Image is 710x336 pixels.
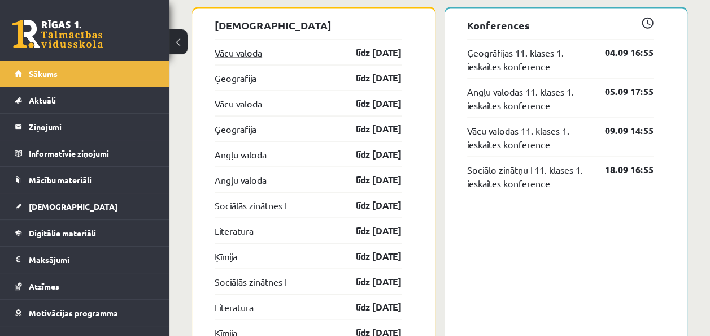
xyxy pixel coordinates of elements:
a: līdz [DATE] [336,45,402,59]
a: Angļu valoda [215,147,267,161]
a: Angļu valodas 11. klases 1. ieskaites konference [467,84,589,111]
span: Digitālie materiāli [29,228,96,238]
a: līdz [DATE] [336,198,402,212]
legend: Ziņojumi [29,114,155,140]
a: Mācību materiāli [15,167,155,193]
a: Ģeogrāfija [215,71,256,84]
legend: Maksājumi [29,247,155,273]
span: [DEMOGRAPHIC_DATA] [29,201,117,212]
a: Vācu valoda [215,96,262,110]
a: Ģeogrāfija [215,122,256,135]
a: Ziņojumi [15,114,155,140]
a: līdz [DATE] [336,147,402,161]
a: līdz [DATE] [336,173,402,186]
a: Ķīmija [215,249,237,262]
a: Maksājumi [15,247,155,273]
a: Sākums [15,61,155,87]
span: Aktuāli [29,95,56,105]
a: Ģeogrāfijas 11. klases 1. ieskaites konference [467,45,589,72]
span: Sākums [29,68,58,79]
span: Motivācijas programma [29,308,118,318]
a: Digitālie materiāli [15,220,155,246]
a: Vācu valodas 11. klases 1. ieskaites konference [467,123,589,150]
a: līdz [DATE] [336,300,402,313]
p: [DEMOGRAPHIC_DATA] [215,17,402,32]
a: Rīgas 1. Tālmācības vidusskola [12,20,103,48]
a: līdz [DATE] [336,96,402,110]
a: Motivācijas programma [15,300,155,326]
a: Sociālo zinātņu I 11. klases 1. ieskaites konference [467,162,589,189]
a: 05.09 17:55 [588,84,654,98]
a: Sociālās zinātnes I [215,198,286,212]
a: līdz [DATE] [336,223,402,237]
a: Vācu valoda [215,45,262,59]
legend: Informatīvie ziņojumi [29,140,155,166]
span: Atzīmes [29,281,59,291]
a: Informatīvie ziņojumi [15,140,155,166]
a: 04.09 16:55 [588,45,654,59]
a: Angļu valoda [215,173,267,186]
a: līdz [DATE] [336,274,402,288]
a: 18.09 16:55 [588,162,654,176]
a: Literatūra [215,300,254,313]
a: [DEMOGRAPHIC_DATA] [15,193,155,219]
p: Konferences [467,17,654,32]
a: Aktuāli [15,87,155,113]
a: Literatūra [215,223,254,237]
a: līdz [DATE] [336,122,402,135]
a: Atzīmes [15,273,155,299]
a: 09.09 14:55 [588,123,654,137]
a: līdz [DATE] [336,249,402,262]
span: Mācību materiāli [29,175,92,185]
a: līdz [DATE] [336,71,402,84]
a: Sociālās zinātnes I [215,274,286,288]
